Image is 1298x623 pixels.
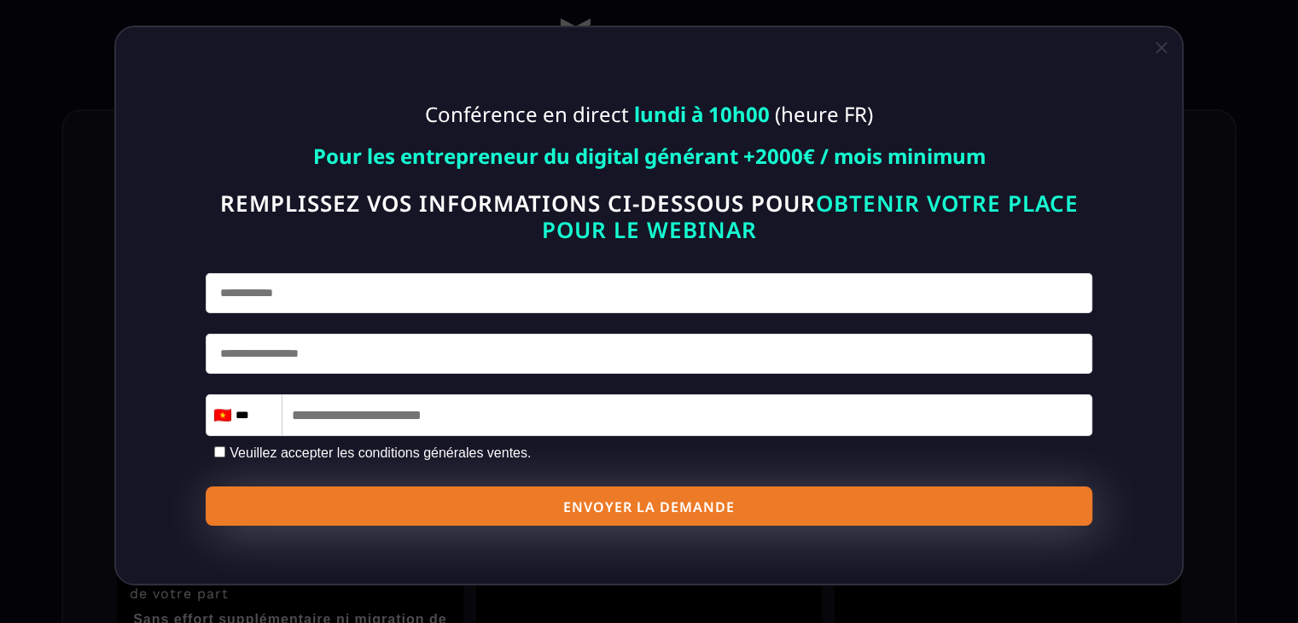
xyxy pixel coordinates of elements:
b: Pour les entrepreneur du digital générant +2000€ / mois minimum [313,142,986,170]
img: vn [214,409,231,422]
h1: OBTENIR VOTRE PLACE POUR LE WEBINAR [193,182,1104,252]
button: ENVOYER LA DEMANDE [206,486,1091,526]
b: lundi à 10h00 [634,100,770,128]
a: Close [1148,34,1175,61]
